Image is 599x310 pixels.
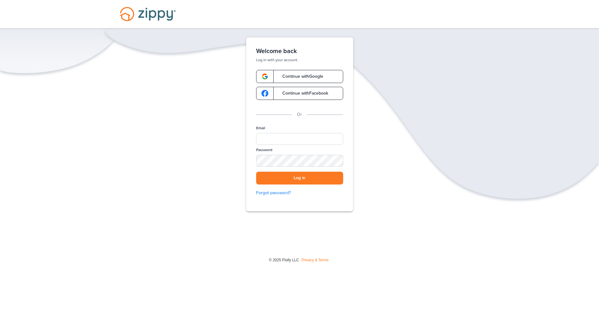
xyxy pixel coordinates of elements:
[256,155,343,167] input: Password
[261,73,268,80] img: google-logo
[269,258,299,262] span: © 2025 Floify LLC
[256,57,343,62] p: Log in with your account.
[256,70,343,83] a: google-logoContinue withGoogle
[256,133,343,145] input: Email
[276,74,323,79] span: Continue with Google
[261,90,268,97] img: google-logo
[256,172,343,185] button: Log in
[297,111,302,118] p: Or
[256,147,272,153] label: Password
[256,87,343,100] a: google-logoContinue withFacebook
[276,91,328,96] span: Continue with Facebook
[302,258,329,262] a: Privacy & Terms
[256,47,343,55] h1: Welcome back
[256,189,343,196] a: Forgot password?
[256,125,265,131] label: Email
